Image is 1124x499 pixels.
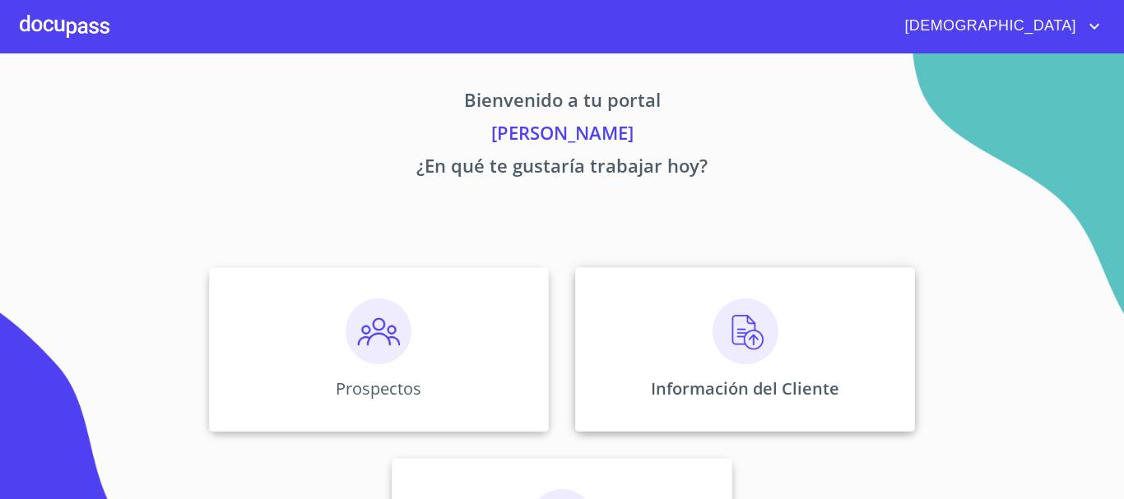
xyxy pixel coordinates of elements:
p: Bienvenido a tu portal [55,86,1069,119]
button: account of current user [892,13,1104,39]
p: [PERSON_NAME] [55,119,1069,152]
span: [DEMOGRAPHIC_DATA] [892,13,1085,39]
img: carga.png [713,298,778,364]
p: ¿En qué te gustaría trabajar hoy? [55,152,1069,185]
p: Prospectos [336,377,421,400]
img: prospectos.png [346,298,411,364]
p: Información del Cliente [651,377,839,400]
